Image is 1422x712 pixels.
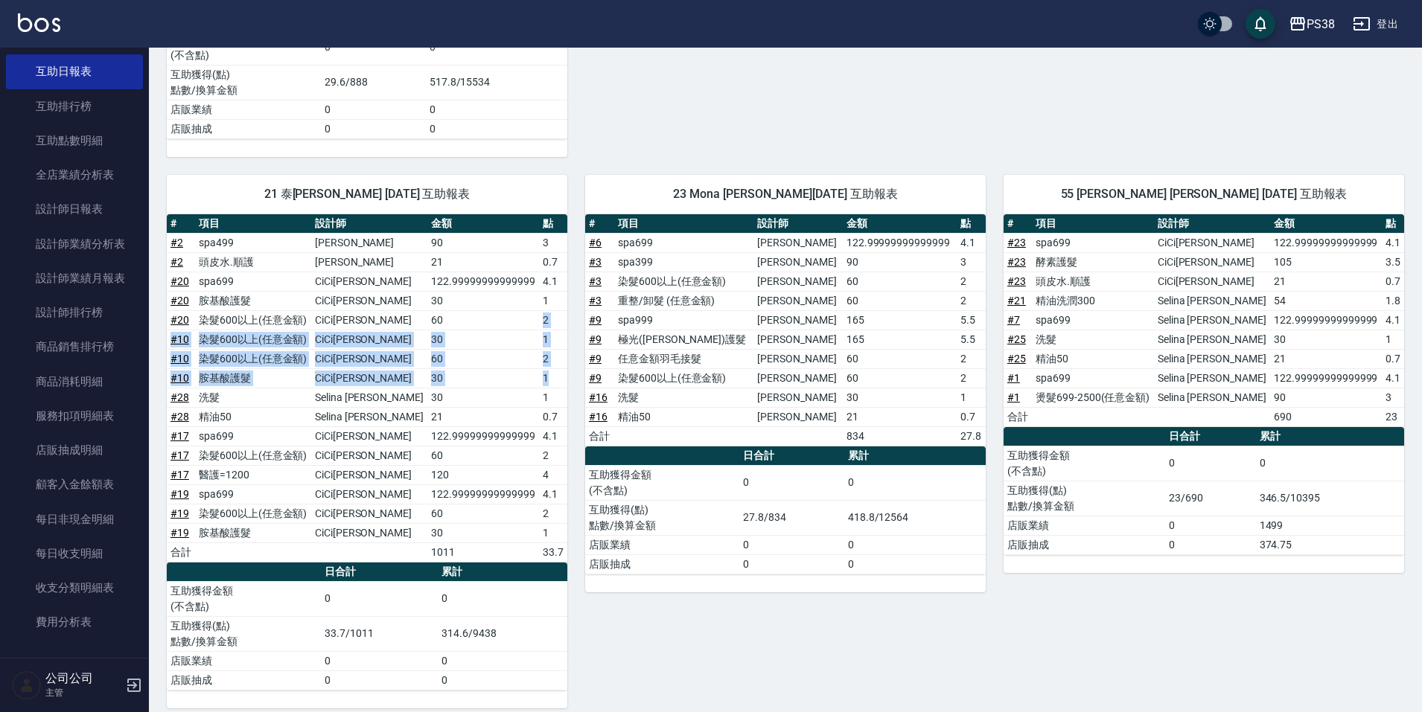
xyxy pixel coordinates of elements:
[957,349,986,368] td: 2
[6,261,143,295] a: 設計師業績月報表
[739,446,844,466] th: 日合計
[539,368,567,388] td: 1
[589,391,608,403] a: #16
[311,272,428,291] td: CiCi[PERSON_NAME]
[1382,272,1404,291] td: 0.7
[311,504,428,523] td: CiCi[PERSON_NAME]
[6,467,143,501] a: 顧客入金餘額表
[1004,214,1404,427] table: a dense table
[753,330,843,349] td: [PERSON_NAME]
[1004,516,1165,535] td: 店販業績
[195,388,311,407] td: 洗髮
[1007,333,1026,345] a: #25
[1382,291,1404,310] td: 1.8
[6,365,143,399] a: 商品消耗明細
[1347,10,1404,38] button: 登出
[614,214,753,234] th: 項目
[1007,391,1020,403] a: #1
[589,372,602,384] a: #9
[311,484,428,504] td: CiCi[PERSON_NAME]
[6,295,143,330] a: 設計師排行榜
[614,407,753,426] td: 精油50
[614,368,753,388] td: 染髮600以上(任意金額)
[438,581,567,616] td: 0
[1382,407,1404,426] td: 23
[843,368,957,388] td: 60
[170,353,189,365] a: #10
[170,275,189,287] a: #20
[1154,252,1271,272] td: CiCi[PERSON_NAME]
[427,407,539,426] td: 21
[1382,233,1404,252] td: 4.1
[167,119,321,138] td: 店販抽成
[1270,388,1382,407] td: 90
[427,504,539,523] td: 60
[427,484,539,504] td: 122.99999999999999
[739,554,844,574] td: 0
[539,388,567,407] td: 1
[1382,388,1404,407] td: 3
[753,252,843,272] td: [PERSON_NAME]
[321,616,438,651] td: 33.7/1011
[195,233,311,252] td: spa499
[1307,15,1335,33] div: PS38
[585,446,986,574] table: a dense table
[1165,427,1255,446] th: 日合計
[1270,310,1382,330] td: 122.99999999999999
[589,237,602,248] a: #6
[427,310,539,330] td: 60
[311,523,428,542] td: CiCi[PERSON_NAME]
[539,484,567,504] td: 4.1
[739,535,844,554] td: 0
[6,54,143,89] a: 互助日報表
[614,349,753,368] td: 任意金額羽毛接髮
[311,407,428,426] td: Selina [PERSON_NAME]
[589,256,602,268] a: #3
[1154,349,1271,368] td: Selina [PERSON_NAME]
[167,100,321,119] td: 店販業績
[585,554,739,574] td: 店販抽成
[1007,372,1020,384] a: #1
[170,256,183,268] a: #2
[426,100,567,119] td: 0
[843,330,957,349] td: 165
[589,314,602,326] a: #9
[1032,233,1154,252] td: spa699
[170,314,189,326] a: #20
[167,214,195,234] th: #
[167,65,321,100] td: 互助獲得(點) 點數/換算金額
[844,500,986,535] td: 418.8/12564
[170,372,189,384] a: #10
[170,488,189,500] a: #19
[843,349,957,368] td: 60
[1270,272,1382,291] td: 21
[195,426,311,446] td: spa699
[1382,214,1404,234] th: 點
[427,233,539,252] td: 90
[843,291,957,310] td: 60
[311,330,428,349] td: CiCi[PERSON_NAME]
[1154,368,1271,388] td: Selina [PERSON_NAME]
[311,291,428,310] td: CiCi[PERSON_NAME]
[585,214,986,446] table: a dense table
[427,446,539,465] td: 60
[195,407,311,426] td: 精油50
[321,119,426,138] td: 0
[6,89,143,124] a: 互助排行榜
[589,275,602,287] a: #3
[539,523,567,542] td: 1
[195,330,311,349] td: 染髮600以上(任意金額)
[167,214,567,562] table: a dense table
[427,523,539,542] td: 30
[539,407,567,426] td: 0.7
[1004,427,1404,555] table: a dense table
[1270,233,1382,252] td: 122.99999999999999
[614,330,753,349] td: 極光([PERSON_NAME])護髮
[427,214,539,234] th: 金額
[1256,516,1404,535] td: 1499
[6,124,143,158] a: 互助點數明細
[1165,535,1255,554] td: 0
[321,670,438,690] td: 0
[427,272,539,291] td: 122.99999999999999
[1007,353,1026,365] a: #25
